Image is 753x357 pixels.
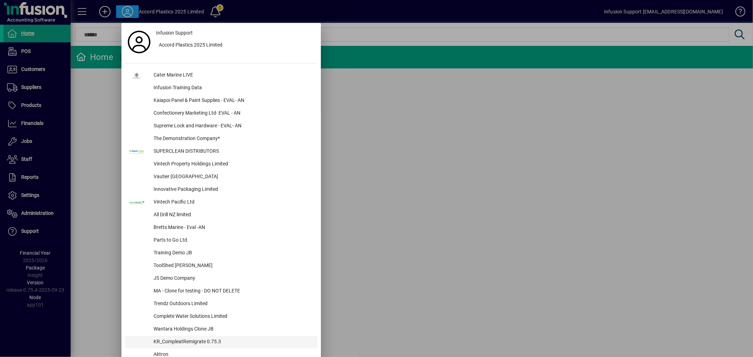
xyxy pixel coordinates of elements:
[125,183,317,196] button: Innovative Packaging Limited
[125,158,317,171] button: Vintech Property Holdings Limited
[125,120,317,133] button: Supreme Lock and Hardware - EVAL- AN
[148,158,317,171] div: Vintech Property Holdings Limited
[125,247,317,260] button: Training Demo JB
[125,36,153,48] a: Profile
[148,145,317,158] div: SUPERCLEAN DISTRIBUTORS
[125,145,317,158] button: SUPERCLEAN DISTRIBUTORS
[125,133,317,145] button: The Demonstration Company*
[125,95,317,107] button: Kaiapoi Panel & Paint Supplies - EVAL- AN
[148,209,317,222] div: All Drill NZ limited
[148,323,317,336] div: Wantara Holdings Clone JB
[148,222,317,234] div: Bretts Marine - Eval -AN
[125,272,317,285] button: JS Demo Company
[125,222,317,234] button: Bretts Marine - Eval -AN
[148,196,317,209] div: Vintech Pacific Ltd
[125,310,317,323] button: Complete Water Solutions Limited
[153,39,317,52] button: Accord Plastics 2025 Limited
[125,82,317,95] button: Infusion Training Data
[125,323,317,336] button: Wantara Holdings Clone JB
[125,285,317,298] button: MA - Clone for testing - DO NOT DELETE
[125,298,317,310] button: Trendz Outdoors Limited
[156,29,193,37] span: Infusion Support
[148,107,317,120] div: Confectionery Marketing Ltd- EVAL - AN
[153,26,317,39] a: Infusion Support
[148,69,317,82] div: Cater Marine LIVE
[125,107,317,120] button: Confectionery Marketing Ltd- EVAL - AN
[148,310,317,323] div: Complete Water Solutions Limited
[125,336,317,349] button: KR_CompleatRemigrate 0.75.3
[125,69,317,82] button: Cater Marine LIVE
[148,336,317,349] div: KR_CompleatRemigrate 0.75.3
[148,285,317,298] div: MA - Clone for testing - DO NOT DELETE
[148,272,317,285] div: JS Demo Company
[148,120,317,133] div: Supreme Lock and Hardware - EVAL- AN
[148,133,317,145] div: The Demonstration Company*
[148,234,317,247] div: Parts to Go Ltd.
[148,82,317,95] div: Infusion Training Data
[148,95,317,107] div: Kaiapoi Panel & Paint Supplies - EVAL- AN
[148,171,317,183] div: Vautier [GEOGRAPHIC_DATA]
[125,234,317,247] button: Parts to Go Ltd.
[148,183,317,196] div: Innovative Packaging Limited
[125,171,317,183] button: Vautier [GEOGRAPHIC_DATA]
[148,298,317,310] div: Trendz Outdoors Limited
[125,260,317,272] button: ToolShed [PERSON_NAME]
[148,260,317,272] div: ToolShed [PERSON_NAME]
[125,196,317,209] button: Vintech Pacific Ltd
[148,247,317,260] div: Training Demo JB
[125,209,317,222] button: All Drill NZ limited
